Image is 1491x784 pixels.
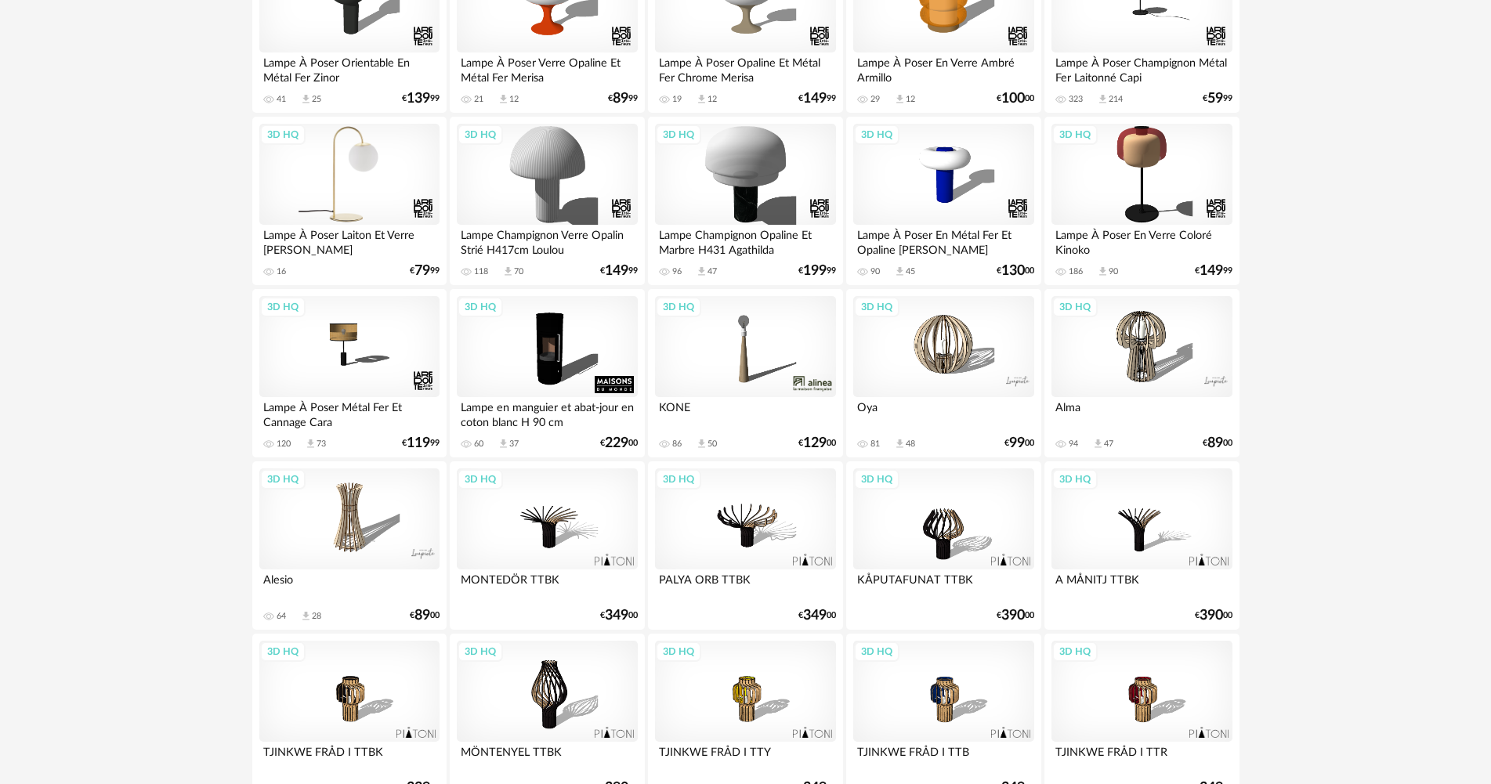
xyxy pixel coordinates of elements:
[260,641,306,662] div: 3D HQ
[1044,461,1239,630] a: 3D HQ A MÅNITJ TTBK €39000
[458,297,503,317] div: 3D HQ
[260,297,306,317] div: 3D HQ
[1001,266,1025,276] span: 130
[474,266,488,277] div: 118
[696,438,708,450] span: Download icon
[457,225,637,256] div: Lampe Champignon Verre Opalin Strié H417cm Loulou
[648,117,842,286] a: 3D HQ Lampe Champignon Opaline Et Marbre H431 Agathilda 96 Download icon 47 €19999
[1200,266,1223,276] span: 149
[853,742,1033,773] div: TJINKWE FRÅD I TTB
[803,266,827,276] span: 199
[655,52,835,84] div: Lampe À Poser Opaline Et Métal Fer Chrome Merisa
[1109,94,1123,105] div: 214
[1051,569,1232,601] div: A MÅNITJ TTBK
[498,438,509,450] span: Download icon
[1069,94,1083,105] div: 323
[1052,297,1098,317] div: 3D HQ
[655,742,835,773] div: TJINKWE FRÅD I TTY
[613,93,628,104] span: 89
[259,569,440,601] div: Alesio
[1044,117,1239,286] a: 3D HQ Lampe À Poser En Verre Coloré Kinoko 186 Download icon 90 €14999
[600,266,638,276] div: € 99
[402,93,440,104] div: € 99
[317,439,326,450] div: 73
[509,439,519,450] div: 37
[846,461,1040,630] a: 3D HQ KÅPUTAFUNAT TTBK €39000
[259,397,440,428] div: Lampe À Poser Métal Fer Et Cannage Cara
[259,52,440,84] div: Lampe À Poser Orientable En Métal Fer Zinor
[1069,439,1078,450] div: 94
[312,94,321,105] div: 25
[854,125,899,145] div: 3D HQ
[1097,93,1109,105] span: Download icon
[457,397,637,428] div: Lampe en manguier et abat-jour en coton blanc H 90 cm
[457,742,637,773] div: MÖNTENYEL TTBK
[502,266,514,277] span: Download icon
[656,125,701,145] div: 3D HQ
[870,439,880,450] div: 81
[853,397,1033,428] div: Oya
[870,94,880,105] div: 29
[854,641,899,662] div: 3D HQ
[300,93,312,105] span: Download icon
[803,93,827,104] span: 149
[514,266,523,277] div: 70
[853,225,1033,256] div: Lampe À Poser En Métal Fer Et Opaline [PERSON_NAME]
[600,438,638,449] div: € 00
[414,266,430,276] span: 79
[803,438,827,449] span: 129
[997,266,1034,276] div: € 00
[252,117,447,286] a: 3D HQ Lampe À Poser Laiton Et Verre [PERSON_NAME] 16 €7999
[450,117,644,286] a: 3D HQ Lampe Champignon Verre Opalin Strié H417cm Loulou 118 Download icon 70 €14999
[260,125,306,145] div: 3D HQ
[1203,438,1232,449] div: € 00
[259,225,440,256] div: Lampe À Poser Laiton Et Verre [PERSON_NAME]
[656,641,701,662] div: 3D HQ
[1001,610,1025,621] span: 390
[1207,438,1223,449] span: 89
[498,93,509,105] span: Download icon
[407,93,430,104] span: 139
[407,438,430,449] span: 119
[798,610,836,621] div: € 00
[1009,438,1025,449] span: 99
[846,289,1040,458] a: 3D HQ Oya 81 Download icon 48 €9900
[708,439,717,450] div: 50
[1104,439,1113,450] div: 47
[854,297,899,317] div: 3D HQ
[600,610,638,621] div: € 00
[259,742,440,773] div: TJINKWE FRÅD I TTBK
[458,469,503,490] div: 3D HQ
[696,93,708,105] span: Download icon
[605,610,628,621] span: 349
[1092,438,1104,450] span: Download icon
[1200,610,1223,621] span: 390
[1097,266,1109,277] span: Download icon
[648,289,842,458] a: 3D HQ KONE 86 Download icon 50 €12900
[474,94,483,105] div: 21
[277,266,286,277] div: 16
[803,610,827,621] span: 349
[1052,125,1098,145] div: 3D HQ
[509,94,519,105] div: 12
[894,93,906,105] span: Download icon
[894,438,906,450] span: Download icon
[672,94,682,105] div: 19
[1195,266,1232,276] div: € 99
[656,469,701,490] div: 3D HQ
[458,125,503,145] div: 3D HQ
[457,569,637,601] div: MONTEDÖR TTBK
[1051,742,1232,773] div: TJINKWE FRÅD I TTR
[1044,289,1239,458] a: 3D HQ Alma 94 Download icon 47 €8900
[997,610,1034,621] div: € 00
[655,225,835,256] div: Lampe Champignon Opaline Et Marbre H431 Agathilda
[906,439,915,450] div: 48
[708,266,717,277] div: 47
[252,461,447,630] a: 3D HQ Alesio 64 Download icon 28 €8900
[474,439,483,450] div: 60
[708,94,717,105] div: 12
[1203,93,1232,104] div: € 99
[1207,93,1223,104] span: 59
[277,611,286,622] div: 64
[853,569,1033,601] div: KÅPUTAFUNAT TTBK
